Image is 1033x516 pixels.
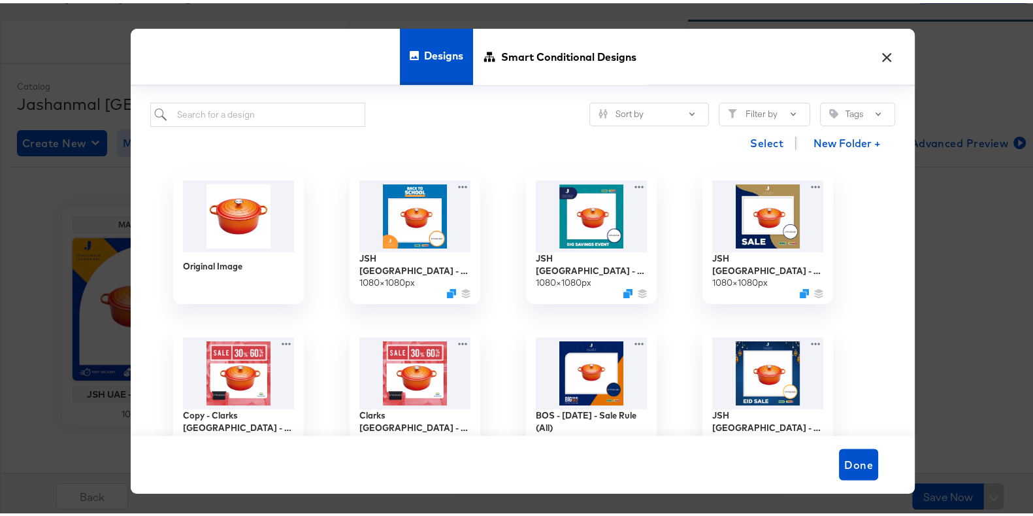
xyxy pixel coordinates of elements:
[526,327,657,458] div: BOS - [DATE] - Sale Rule (All)1080×1080px
[526,170,657,301] div: JSH [GEOGRAPHIC_DATA] - Big Savings - [DATE] - Sale Rule (All)1080×1080pxDuplicate
[183,177,294,249] img: lect_770877_1.jpg
[424,24,463,81] span: Designs
[447,285,456,294] svg: Duplicate
[350,327,480,458] div: Clarks [GEOGRAPHIC_DATA] - DSS - 30%-60% - [DATE] - Sale Rule1080×1080px
[719,99,810,123] button: FilterFilter by
[350,170,480,301] div: JSH [GEOGRAPHIC_DATA] - BTS - [DATE] - Sale Rule (All)1080×1080pxDuplicate
[728,106,737,115] svg: Filter
[183,257,242,269] div: Original Image
[875,39,898,62] button: ×
[839,446,878,477] button: Done
[501,25,636,82] span: Smart Conditional Designs
[536,249,647,273] div: JSH [GEOGRAPHIC_DATA] - Big Savings - [DATE] - Sale Rule (All)
[829,106,838,115] svg: Tag
[712,334,823,406] img: 5oAXo6mKFodc9kA9H1ULCQ.jpg
[183,430,238,443] div: 1080 × 1080 px
[359,406,470,430] div: Clarks [GEOGRAPHIC_DATA] - DSS - 30%-60% - [DATE] - Sale Rule
[750,131,783,149] span: Select
[359,249,470,273] div: JSH [GEOGRAPHIC_DATA] - BTS - [DATE] - Sale Rule (All)
[820,99,895,123] button: TagTags
[844,453,873,471] span: Done
[712,406,823,430] div: JSH [GEOGRAPHIC_DATA] - EidAlAdha- Upto70% - [DATE] - Sale Rule (All)
[598,106,608,115] svg: Sliders
[536,430,591,443] div: 1080 × 1080 px
[745,127,789,153] button: Select
[536,406,647,430] div: BOS - [DATE] - Sale Rule (All)
[712,177,823,249] img: Pv5nLbqUPmf9sHOhq0CK8A.jpg
[536,177,647,249] img: OKWLZAXGUj3oUgewQ7acRw.jpg
[712,249,823,273] div: JSH [GEOGRAPHIC_DATA] - DSS - [DATE] - Sale Rule (All)
[183,406,294,430] div: Copy - Clarks [GEOGRAPHIC_DATA] - DSS - 30%-60% - [DATE] - Sale Rule
[712,273,768,286] div: 1080 × 1080 px
[536,334,647,406] img: zm9qctkBh-yUV5KQ4_jKAA.jpg
[802,129,892,154] button: New Folder +
[702,327,833,458] div: JSH [GEOGRAPHIC_DATA] - EidAlAdha- Upto70% - [DATE] - Sale Rule (All)1080×1080px
[623,285,632,294] svg: Duplicate
[173,327,304,458] div: Copy - Clarks [GEOGRAPHIC_DATA] - DSS - 30%-60% - [DATE] - Sale Rule1080×1080px
[359,273,415,286] div: 1080 × 1080 px
[536,273,591,286] div: 1080 × 1080 px
[712,430,768,443] div: 1080 × 1080 px
[589,99,709,123] button: SlidersSort by
[183,334,294,406] img: 33LodPryilxRiKVew9SGAQ.jpg
[800,285,809,294] svg: Duplicate
[359,334,470,406] img: PCflmMTSGUyNo1X17D9MJw.jpg
[359,430,415,443] div: 1080 × 1080 px
[359,177,470,249] img: RoKE2ffNg1wJri8oCT7KXA.jpg
[702,170,833,301] div: JSH [GEOGRAPHIC_DATA] - DSS - [DATE] - Sale Rule (All)1080×1080pxDuplicate
[173,170,304,301] div: Original Image
[150,99,365,124] input: Search for a design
